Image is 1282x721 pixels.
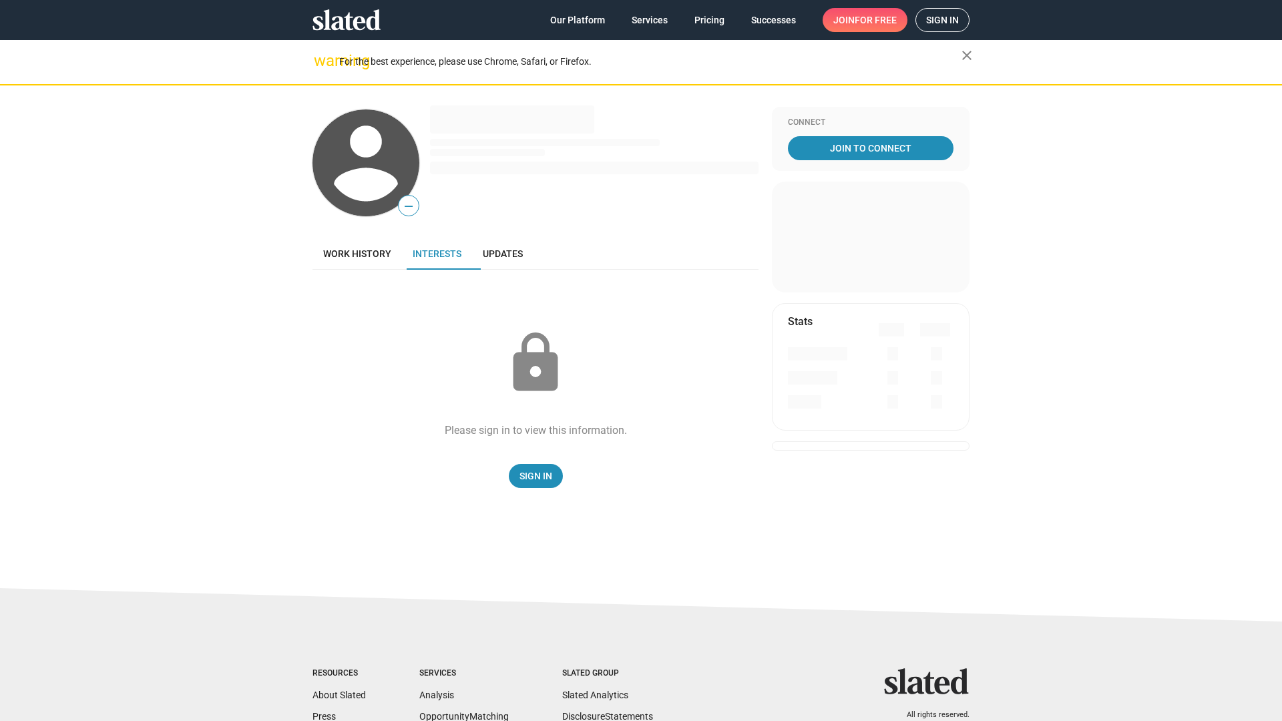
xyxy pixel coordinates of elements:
[788,136,953,160] a: Join To Connect
[445,423,627,437] div: Please sign in to view this information.
[788,117,953,128] div: Connect
[312,668,366,679] div: Resources
[562,668,653,679] div: Slated Group
[915,8,970,32] a: Sign in
[402,238,472,270] a: Interests
[788,314,813,328] mat-card-title: Stats
[339,53,961,71] div: For the best experience, please use Chrome, Safari, or Firefox.
[959,47,975,63] mat-icon: close
[562,690,628,700] a: Slated Analytics
[314,53,330,69] mat-icon: warning
[751,8,796,32] span: Successes
[472,238,533,270] a: Updates
[483,248,523,259] span: Updates
[694,8,724,32] span: Pricing
[519,464,552,488] span: Sign In
[509,464,563,488] a: Sign In
[502,330,569,397] mat-icon: lock
[540,8,616,32] a: Our Platform
[791,136,951,160] span: Join To Connect
[419,690,454,700] a: Analysis
[621,8,678,32] a: Services
[833,8,897,32] span: Join
[323,248,391,259] span: Work history
[684,8,735,32] a: Pricing
[413,248,461,259] span: Interests
[399,198,419,215] span: —
[926,9,959,31] span: Sign in
[419,668,509,679] div: Services
[855,8,897,32] span: for free
[312,238,402,270] a: Work history
[823,8,907,32] a: Joinfor free
[632,8,668,32] span: Services
[550,8,605,32] span: Our Platform
[312,690,366,700] a: About Slated
[740,8,807,32] a: Successes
